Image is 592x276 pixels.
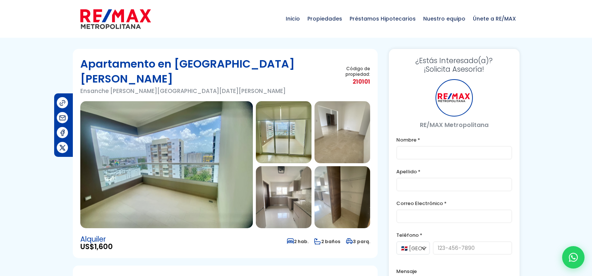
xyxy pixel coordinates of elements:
[396,199,512,208] label: Correo Electrónico *
[59,99,66,107] img: Compartir
[80,56,330,86] h1: Apartamento en [GEOGRAPHIC_DATA][PERSON_NAME]
[94,242,113,252] span: 1,600
[433,241,512,255] input: 123-456-7890
[396,56,512,65] span: ¿Estás Interesado(a)?
[346,238,370,245] span: 3 parq.
[256,101,312,163] img: Apartamento en Ensanche Serralles
[59,144,66,152] img: Compartir
[256,166,312,228] img: Apartamento en Ensanche Serralles
[396,135,512,145] label: Nombre *
[304,7,346,30] span: Propiedades
[80,86,330,96] p: Ensanche [PERSON_NAME][GEOGRAPHIC_DATA][DATE][PERSON_NAME]
[396,120,512,130] p: RE/MAX Metropolitana
[329,77,370,86] span: 210101
[314,101,370,163] img: Apartamento en Ensanche Serralles
[396,267,512,276] label: Mensaje
[329,66,370,77] span: Código de propiedad:
[346,7,419,30] span: Préstamos Hipotecarios
[80,8,151,30] img: remax-metropolitana-logo
[59,114,66,122] img: Compartir
[80,236,113,243] span: Alquiler
[287,238,309,245] span: 2 hab.
[80,243,113,251] span: US$
[436,79,473,117] div: RE/MAX Metropolitana
[80,101,253,228] img: Apartamento en Ensanche Serralles
[59,129,66,137] img: Compartir
[419,7,469,30] span: Nuestro equipo
[469,7,520,30] span: Únete a RE/MAX
[396,56,512,74] h3: ¡Solicita Asesoría!
[396,230,512,240] label: Teléfono *
[314,238,340,245] span: 2 baños
[314,166,370,228] img: Apartamento en Ensanche Serralles
[282,7,304,30] span: Inicio
[396,167,512,176] label: Apellido *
